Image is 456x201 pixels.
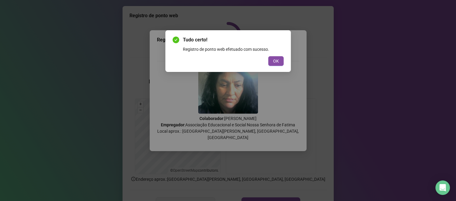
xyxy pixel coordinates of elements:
[183,46,284,53] div: Registro de ponto web efetuado com sucesso.
[268,56,284,66] button: OK
[173,37,179,43] span: check-circle
[183,36,284,44] span: Tudo certo!
[273,58,279,64] span: OK
[435,180,450,195] div: Open Intercom Messenger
